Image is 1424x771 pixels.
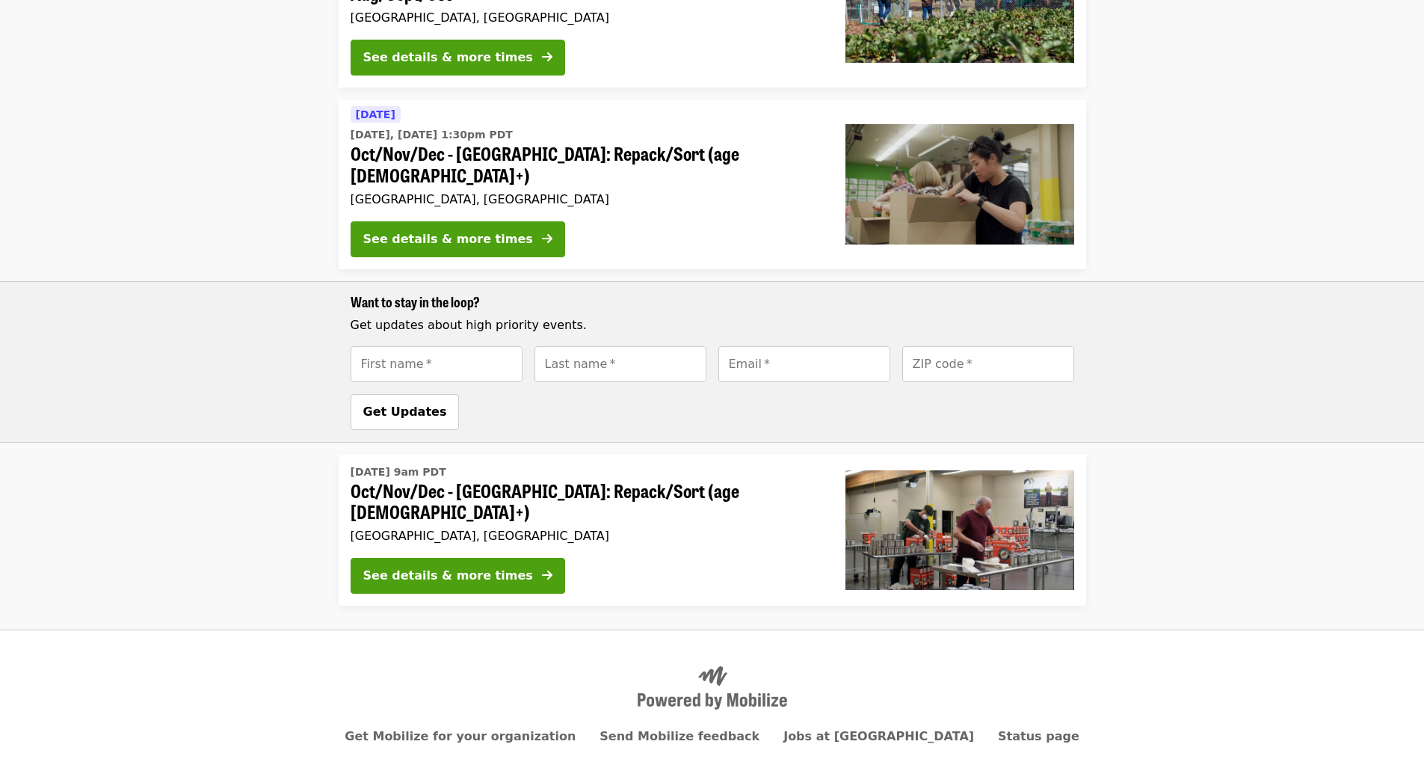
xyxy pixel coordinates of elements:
[998,729,1079,743] a: Status page
[351,529,822,543] div: [GEOGRAPHIC_DATA], [GEOGRAPHIC_DATA]
[363,230,533,248] div: See details & more times
[542,568,552,583] i: arrow-right icon
[638,666,787,710] img: Powered by Mobilize
[351,346,523,382] input: [object Object]
[363,405,447,419] span: Get Updates
[600,729,759,743] a: Send Mobilize feedback
[345,729,576,743] a: Get Mobilize for your organization
[534,346,706,382] input: [object Object]
[902,346,1074,382] input: [object Object]
[339,455,1086,606] a: See details for "Oct/Nov/Dec - Portland: Repack/Sort (age 16+)"
[363,567,533,585] div: See details & more times
[351,558,565,594] button: See details & more times
[351,480,822,523] span: Oct/Nov/Dec - [GEOGRAPHIC_DATA]: Repack/Sort (age [DEMOGRAPHIC_DATA]+)
[351,10,822,25] div: [GEOGRAPHIC_DATA], [GEOGRAPHIC_DATA]
[542,50,552,64] i: arrow-right icon
[351,143,822,186] span: Oct/Nov/Dec - [GEOGRAPHIC_DATA]: Repack/Sort (age [DEMOGRAPHIC_DATA]+)
[339,99,1086,269] a: See details for "Oct/Nov/Dec - Portland: Repack/Sort (age 8+)"
[351,40,565,76] button: See details & more times
[783,729,974,743] a: Jobs at [GEOGRAPHIC_DATA]
[845,470,1074,590] img: Oct/Nov/Dec - Portland: Repack/Sort (age 16+) organized by Oregon Food Bank
[718,346,890,382] input: [object Object]
[351,192,822,206] div: [GEOGRAPHIC_DATA], [GEOGRAPHIC_DATA]
[351,464,446,480] time: [DATE] 9am PDT
[351,394,460,430] button: Get Updates
[351,318,587,332] span: Get updates about high priority events.
[363,49,533,67] div: See details & more times
[356,108,395,120] span: [DATE]
[351,728,1074,746] nav: Primary footer navigation
[351,127,513,143] time: [DATE], [DATE] 1:30pm PDT
[845,124,1074,244] img: Oct/Nov/Dec - Portland: Repack/Sort (age 8+) organized by Oregon Food Bank
[351,221,565,257] button: See details & more times
[542,232,552,246] i: arrow-right icon
[351,292,480,311] span: Want to stay in the loop?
